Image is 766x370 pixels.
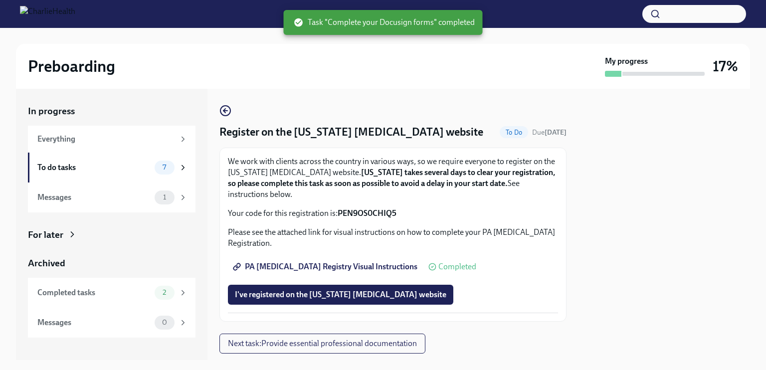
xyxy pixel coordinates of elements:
[28,228,195,241] a: For later
[338,208,396,218] strong: PEN9OS0CHIQ5
[157,164,172,171] span: 7
[545,128,567,137] strong: [DATE]
[500,129,528,136] span: To Do
[713,57,738,75] h3: 17%
[37,287,151,298] div: Completed tasks
[28,153,195,183] a: To do tasks7
[228,168,555,188] strong: [US_STATE] takes several days to clear your registration, so please complete this task as soon as...
[37,162,151,173] div: To do tasks
[37,134,175,145] div: Everything
[28,105,195,118] a: In progress
[219,334,425,354] button: Next task:Provide essential professional documentation
[219,125,483,140] h4: Register on the [US_STATE] [MEDICAL_DATA] website
[228,227,558,249] p: Please see the attached link for visual instructions on how to complete your PA [MEDICAL_DATA] Re...
[156,319,173,326] span: 0
[235,290,446,300] span: I've registered on the [US_STATE] [MEDICAL_DATA] website
[28,257,195,270] a: Archived
[28,183,195,212] a: Messages1
[605,56,648,67] strong: My progress
[228,208,558,219] p: Your code for this registration is:
[20,6,75,22] img: CharlieHealth
[532,128,567,137] span: August 21st, 2025 08:00
[228,156,558,200] p: We work with clients across the country in various ways, so we require everyone to register on th...
[28,308,195,338] a: Messages0
[157,193,172,201] span: 1
[28,126,195,153] a: Everything
[37,317,151,328] div: Messages
[28,278,195,308] a: Completed tasks2
[228,285,453,305] button: I've registered on the [US_STATE] [MEDICAL_DATA] website
[157,289,172,296] span: 2
[228,257,424,277] a: PA [MEDICAL_DATA] Registry Visual Instructions
[235,262,417,272] span: PA [MEDICAL_DATA] Registry Visual Instructions
[28,56,115,76] h2: Preboarding
[532,128,567,137] span: Due
[294,17,475,28] span: Task "Complete your Docusign forms" completed
[37,192,151,203] div: Messages
[28,228,63,241] div: For later
[228,339,417,349] span: Next task : Provide essential professional documentation
[438,263,476,271] span: Completed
